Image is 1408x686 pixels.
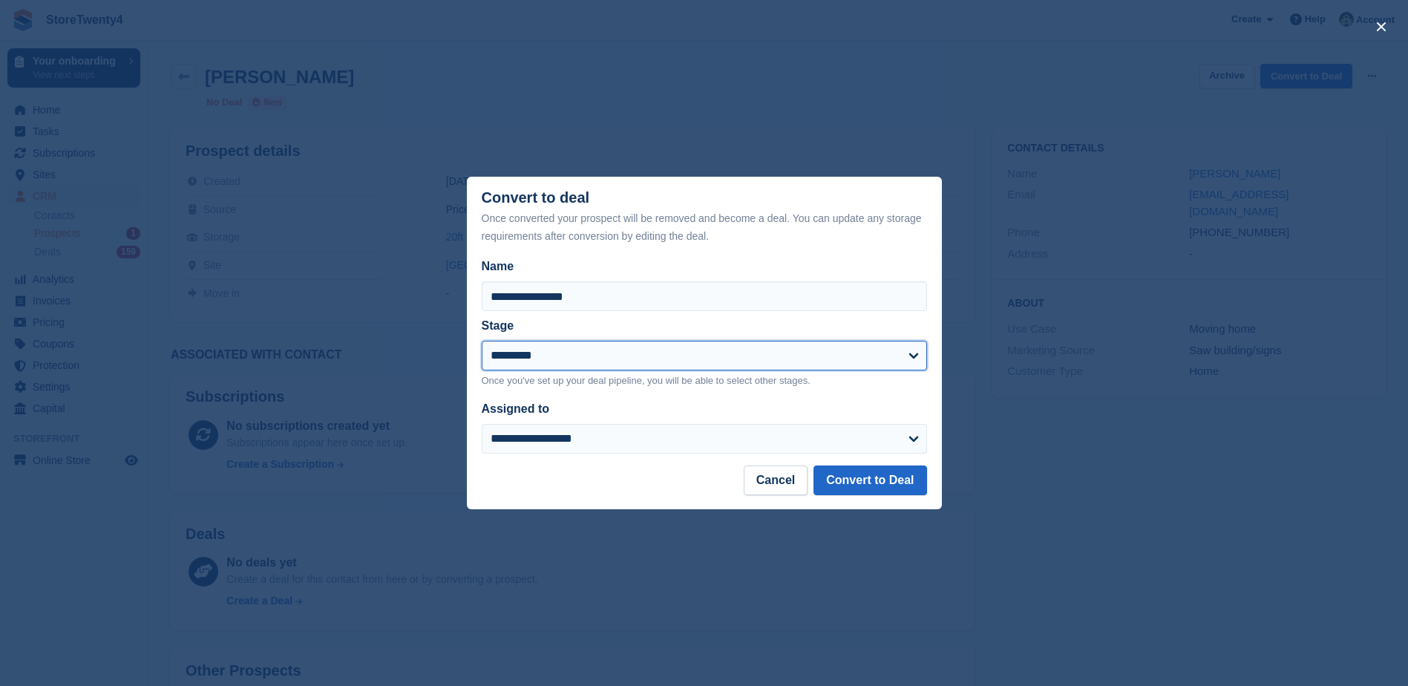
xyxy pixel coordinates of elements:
button: Cancel [744,465,808,495]
label: Name [482,258,927,275]
label: Stage [482,319,514,332]
div: Once converted your prospect will be removed and become a deal. You can update any storage requir... [482,209,927,245]
label: Assigned to [482,402,550,415]
p: Once you've set up your deal pipeline, you will be able to select other stages. [482,373,927,388]
div: Convert to deal [482,189,927,245]
button: Convert to Deal [813,465,926,495]
button: close [1369,15,1393,39]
